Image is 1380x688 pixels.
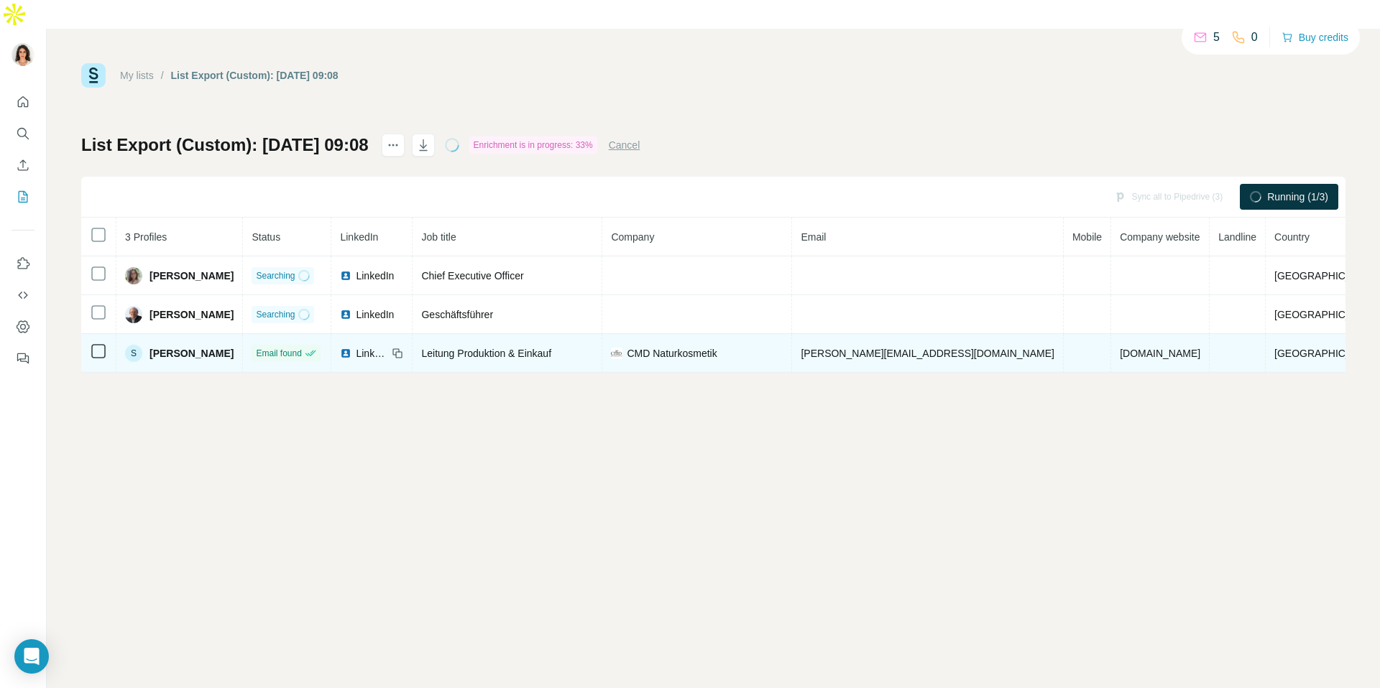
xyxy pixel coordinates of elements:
[1072,231,1102,243] span: Mobile
[120,70,154,81] a: My lists
[421,231,456,243] span: Job title
[1274,348,1379,359] span: [GEOGRAPHIC_DATA]
[11,345,34,371] button: Feedback
[149,269,234,283] span: [PERSON_NAME]
[11,89,34,115] button: Quick start
[1267,190,1328,204] span: Running (1/3)
[1274,231,1310,243] span: Country
[256,269,295,282] span: Searching
[11,314,34,340] button: Dashboard
[340,309,351,320] img: LinkedIn logo
[256,308,295,321] span: Searching
[171,68,339,83] div: List Export (Custom): [DATE] 09:08
[11,43,34,66] img: Avatar
[125,345,142,362] div: S
[421,348,551,359] span: Leitung Produktion & Einkauf
[340,348,351,359] img: LinkedIn logo
[382,134,405,157] button: actions
[356,307,394,322] span: LinkedIn
[125,267,142,284] img: Avatar
[11,152,34,178] button: Enrich CSV
[421,270,523,282] span: Chief Executive Officer
[611,348,622,359] img: company-logo
[1274,309,1379,320] span: [GEOGRAPHIC_DATA]
[149,346,234,361] span: [PERSON_NAME]
[1120,348,1200,359] span: [DOMAIN_NAME]
[125,231,167,243] span: 3 Profiles
[11,121,34,147] button: Search
[256,347,301,360] span: Email found
[1251,29,1258,46] p: 0
[1213,29,1220,46] p: 5
[1274,270,1379,282] span: [GEOGRAPHIC_DATA]
[149,307,234,322] span: [PERSON_NAME]
[81,134,369,157] h1: List Export (Custom): [DATE] 09:08
[801,348,1054,359] span: [PERSON_NAME][EMAIL_ADDRESS][DOMAIN_NAME]
[1120,231,1200,243] span: Company website
[81,63,106,88] img: Surfe Logo
[14,639,49,674] div: Open Intercom Messenger
[340,231,378,243] span: LinkedIn
[356,269,394,283] span: LinkedIn
[11,282,34,308] button: Use Surfe API
[609,138,640,152] button: Cancel
[801,231,826,243] span: Email
[11,251,34,276] button: Use Surfe on LinkedIn
[252,231,280,243] span: Status
[356,346,387,361] span: LinkedIn
[627,346,717,361] span: CMD Naturkosmetik
[11,184,34,210] button: My lists
[421,309,493,320] span: Geschäftsführer
[611,231,654,243] span: Company
[161,68,164,83] li: /
[340,270,351,282] img: LinkedIn logo
[125,306,142,323] img: Avatar
[469,136,597,154] div: Enrichment is in progress: 33%
[1282,27,1348,47] button: Buy credits
[1218,231,1256,243] span: Landline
